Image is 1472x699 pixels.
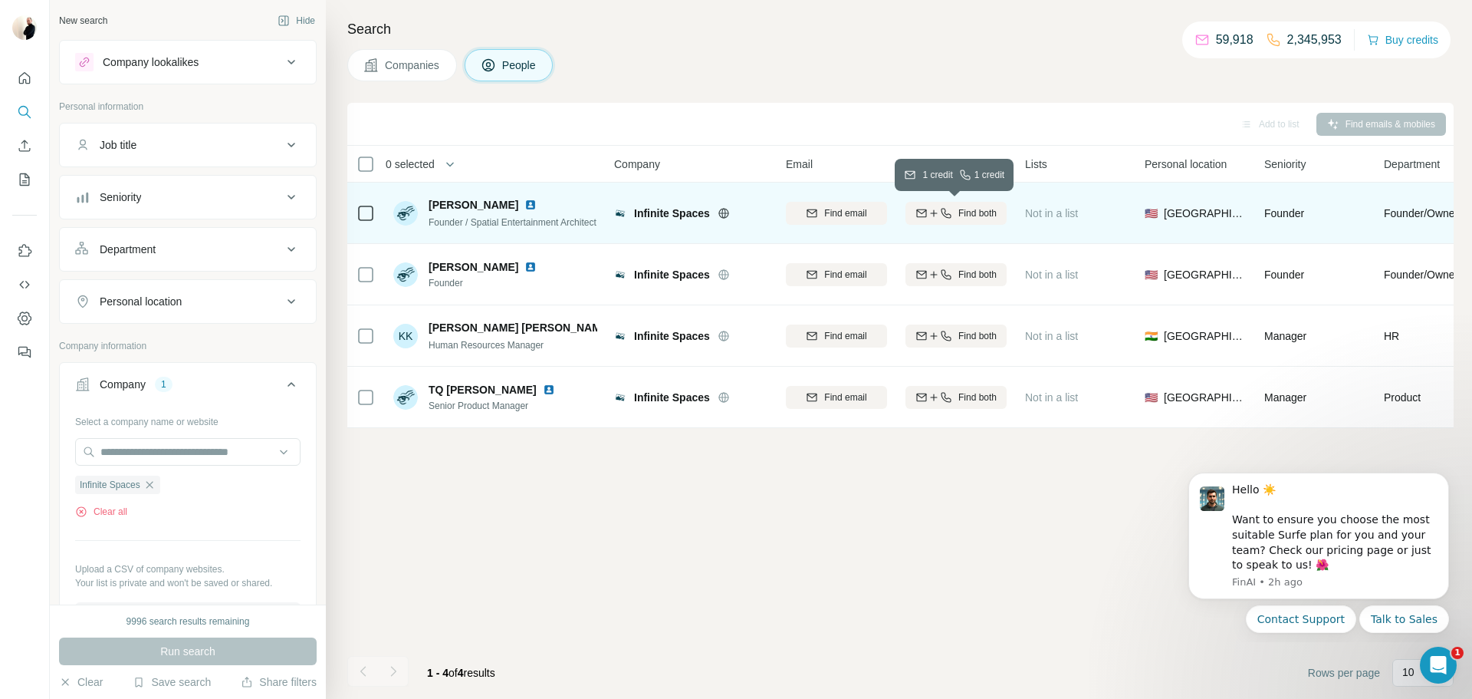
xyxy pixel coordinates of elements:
button: Search [12,98,37,126]
span: Find email [824,206,866,220]
span: Find email [824,391,866,404]
span: Mobile [905,157,937,172]
span: Manager [1264,330,1306,342]
span: Senior Product Manager [429,399,561,413]
span: [GEOGRAPHIC_DATA] [1164,206,1246,221]
iframe: Intercom live chat [1420,647,1457,684]
img: LinkedIn logo [524,199,537,211]
p: 59,918 [1216,31,1253,49]
span: [GEOGRAPHIC_DATA] [1164,390,1246,405]
span: [PERSON_NAME] [429,197,518,213]
span: Infinite Spaces [634,328,710,344]
span: 1 [1451,647,1464,659]
span: Companies [385,58,441,73]
p: Company information [59,339,317,353]
button: Feedback [12,338,37,366]
button: My lists [12,166,37,193]
p: 2,345,953 [1287,31,1342,49]
button: Company lookalikes [60,44,316,81]
div: 1 [155,378,172,391]
button: Find both [905,202,1007,225]
button: Find email [786,263,887,286]
span: Find email [824,268,866,282]
button: Find both [905,386,1007,409]
button: Clear all [75,505,127,519]
button: Upload a list of companies [75,602,301,630]
span: HR [1384,328,1399,344]
button: Personal location [60,283,316,320]
img: Avatar [393,385,418,410]
span: results [427,667,495,679]
span: Find both [958,268,997,282]
img: Logo of Infinite Spaces [614,207,626,219]
span: Founder/Owner [1384,206,1458,221]
div: Company [100,377,146,392]
span: Find both [958,206,997,220]
p: Personal information [59,100,317,114]
button: Find email [786,386,887,409]
button: Use Surfe on LinkedIn [12,237,37,265]
div: Seniority [100,190,141,205]
span: Company [614,157,660,172]
span: Find both [958,391,997,404]
span: Founder / Spatial Entertainment Architect [429,217,596,228]
span: Not in a list [1025,269,1078,281]
span: 🇮🇳 [1145,328,1158,344]
button: Find email [786,325,887,348]
span: Personal location [1145,157,1227,172]
span: Infinite Spaces [80,478,140,492]
div: New search [59,14,107,28]
span: Infinite Spaces [634,206,710,221]
span: Founder/Owner [1384,267,1458,282]
span: Infinite Spaces [634,267,710,282]
button: Find email [786,202,887,225]
button: Department [60,231,316,268]
button: Buy credits [1367,29,1438,51]
span: [GEOGRAPHIC_DATA] [1164,328,1246,344]
img: LinkedIn logo [543,384,555,396]
button: Save search [133,674,211,690]
button: Hide [267,9,326,32]
button: Job title [60,127,316,163]
span: Lists [1025,157,1047,172]
span: Seniority [1264,157,1306,172]
span: TQ [PERSON_NAME] [429,382,537,397]
span: Not in a list [1025,207,1078,219]
p: Your list is private and won't be saved or shared. [75,576,301,590]
span: [GEOGRAPHIC_DATA] [1164,267,1246,282]
span: Human Resources Manager [429,340,544,351]
img: Avatar [393,201,418,226]
p: Upload a CSV of company websites. [75,562,301,576]
p: 10 [1402,664,1414,680]
button: Use Surfe API [12,271,37,298]
button: Share filters [241,674,317,690]
button: Dashboard [12,305,37,332]
button: Enrich CSV [12,132,37,160]
button: Find both [905,325,1007,348]
span: Founder [1264,207,1304,219]
span: Founder [429,276,543,290]
img: Avatar [12,15,37,40]
h4: Search [347,18,1454,40]
span: Not in a list [1025,391,1078,404]
span: 🇺🇸 [1145,267,1158,282]
img: Logo of Infinite Spaces [614,391,626,404]
span: of [449,667,458,679]
span: Product [1384,390,1421,405]
button: Seniority [60,179,316,216]
span: Department [1384,157,1440,172]
span: People [502,58,537,73]
div: Job title [100,137,136,153]
div: Company lookalikes [103,54,199,70]
span: Find email [824,329,866,343]
span: 4 [458,667,464,679]
span: [PERSON_NAME] [PERSON_NAME] [429,320,612,335]
span: Find both [958,329,997,343]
